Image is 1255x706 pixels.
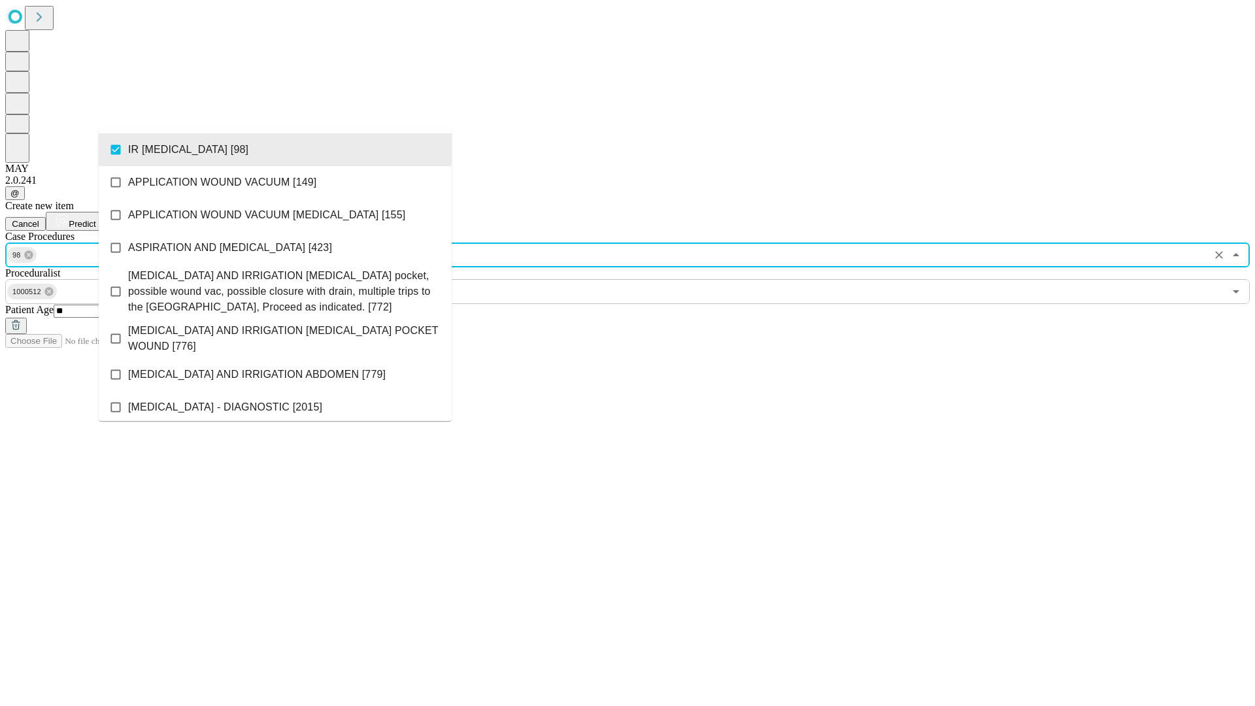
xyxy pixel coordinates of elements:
[128,175,316,190] span: APPLICATION WOUND VACUUM [149]
[1227,282,1245,301] button: Open
[7,284,46,299] span: 1000512
[5,304,54,315] span: Patient Age
[128,399,322,415] span: [MEDICAL_DATA] - DIAGNOSTIC [2015]
[5,186,25,200] button: @
[5,267,60,278] span: Proceduralist
[46,212,106,231] button: Predict
[10,188,20,198] span: @
[1227,246,1245,264] button: Close
[69,219,95,229] span: Predict
[5,163,1250,175] div: MAY
[128,268,441,315] span: [MEDICAL_DATA] AND IRRIGATION [MEDICAL_DATA] pocket, possible wound vac, possible closure with dr...
[128,207,405,223] span: APPLICATION WOUND VACUUM [MEDICAL_DATA] [155]
[7,248,26,263] span: 98
[5,175,1250,186] div: 2.0.241
[5,217,46,231] button: Cancel
[7,247,37,263] div: 98
[12,219,39,229] span: Cancel
[128,323,441,354] span: [MEDICAL_DATA] AND IRRIGATION [MEDICAL_DATA] POCKET WOUND [776]
[5,231,75,242] span: Scheduled Procedure
[128,240,332,256] span: ASPIRATION AND [MEDICAL_DATA] [423]
[128,142,248,158] span: IR [MEDICAL_DATA] [98]
[1210,246,1228,264] button: Clear
[128,367,386,382] span: [MEDICAL_DATA] AND IRRIGATION ABDOMEN [779]
[7,284,57,299] div: 1000512
[5,200,74,211] span: Create new item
